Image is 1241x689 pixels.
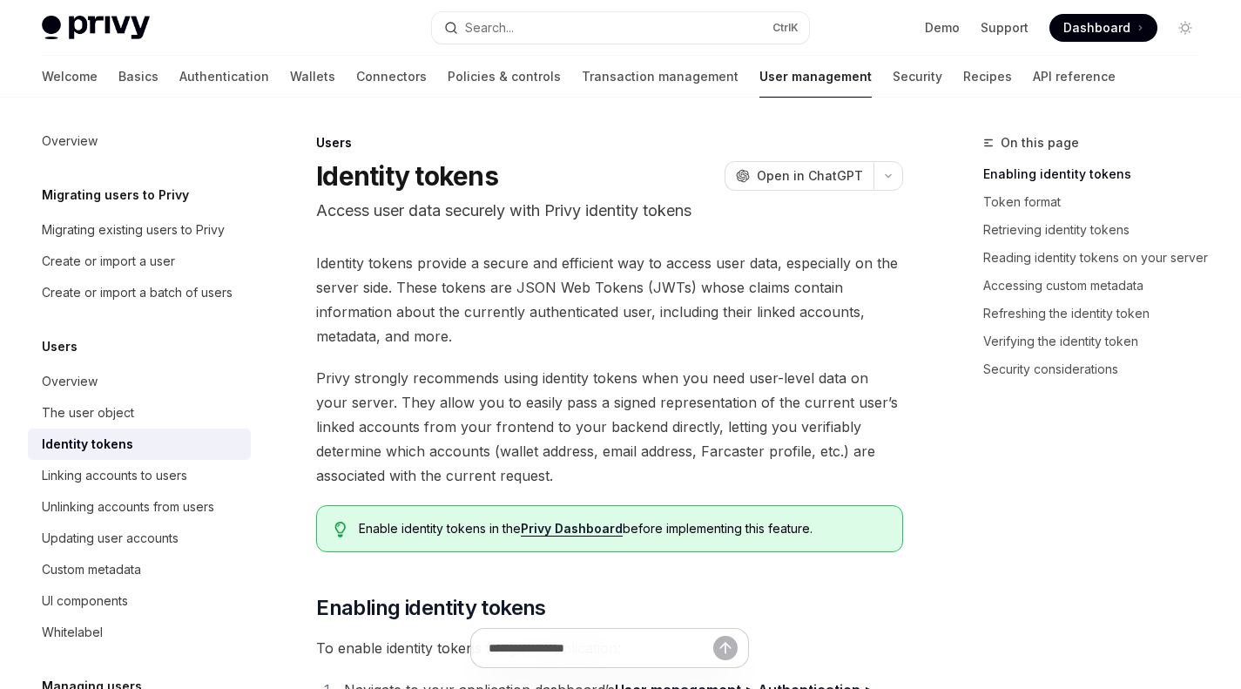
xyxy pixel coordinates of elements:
[28,366,251,397] a: Overview
[521,521,623,537] a: Privy Dashboard
[725,161,873,191] button: Open in ChatGPT
[316,594,546,622] span: Enabling identity tokens
[981,19,1029,37] a: Support
[28,523,251,554] a: Updating user accounts
[1033,56,1116,98] a: API reference
[963,56,1012,98] a: Recipes
[448,56,561,98] a: Policies & controls
[316,134,903,152] div: Users
[42,496,214,517] div: Unlinking accounts from users
[316,251,903,348] span: Identity tokens provide a secure and efficient way to access user data, especially on the server ...
[316,366,903,488] span: Privy strongly recommends using identity tokens when you need user-level data on your server. The...
[42,131,98,152] div: Overview
[179,56,269,98] a: Authentication
[28,460,251,491] a: Linking accounts to users
[42,528,179,549] div: Updating user accounts
[1001,132,1079,153] span: On this page
[42,402,134,423] div: The user object
[582,56,739,98] a: Transaction management
[42,371,98,392] div: Overview
[28,277,251,308] a: Create or import a batch of users
[28,125,251,157] a: Overview
[28,214,251,246] a: Migrating existing users to Privy
[1049,14,1157,42] a: Dashboard
[925,19,960,37] a: Demo
[983,216,1213,244] a: Retrieving identity tokens
[28,429,251,460] a: Identity tokens
[893,56,942,98] a: Security
[1063,19,1130,37] span: Dashboard
[42,282,233,303] div: Create or import a batch of users
[42,56,98,98] a: Welcome
[316,199,903,223] p: Access user data securely with Privy identity tokens
[42,336,78,357] h5: Users
[983,272,1213,300] a: Accessing custom metadata
[356,56,427,98] a: Connectors
[28,585,251,617] a: UI components
[432,12,808,44] button: Open search
[42,16,150,40] img: light logo
[772,21,799,35] span: Ctrl K
[983,328,1213,355] a: Verifying the identity token
[983,188,1213,216] a: Token format
[42,622,103,643] div: Whitelabel
[757,167,863,185] span: Open in ChatGPT
[316,160,498,192] h1: Identity tokens
[983,160,1213,188] a: Enabling identity tokens
[118,56,158,98] a: Basics
[28,554,251,585] a: Custom metadata
[334,522,347,537] svg: Tip
[359,520,886,537] span: Enable identity tokens in the before implementing this feature.
[42,591,128,611] div: UI components
[42,465,187,486] div: Linking accounts to users
[983,244,1213,272] a: Reading identity tokens on your server
[42,185,189,206] h5: Migrating users to Privy
[489,629,713,667] input: Ask a question...
[1171,14,1199,42] button: Toggle dark mode
[42,559,141,580] div: Custom metadata
[983,300,1213,328] a: Refreshing the identity token
[28,617,251,648] a: Whitelabel
[28,397,251,429] a: The user object
[28,246,251,277] a: Create or import a user
[42,251,175,272] div: Create or import a user
[42,220,225,240] div: Migrating existing users to Privy
[290,56,335,98] a: Wallets
[465,17,514,38] div: Search...
[713,636,738,660] button: Send message
[983,355,1213,383] a: Security considerations
[759,56,872,98] a: User management
[28,491,251,523] a: Unlinking accounts from users
[42,434,133,455] div: Identity tokens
